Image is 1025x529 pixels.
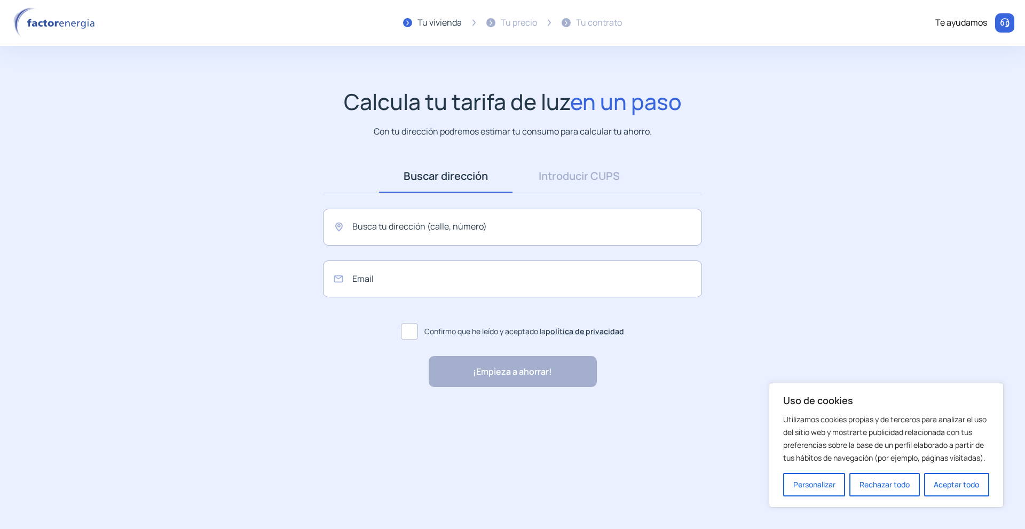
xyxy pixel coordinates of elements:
p: Con tu dirección podremos estimar tu consumo para calcular tu ahorro. [374,125,652,138]
div: Tu contrato [576,16,622,30]
a: política de privacidad [546,326,624,336]
p: Uso de cookies [783,394,989,407]
div: Uso de cookies [769,383,1004,508]
img: llamar [999,18,1010,28]
div: Te ayudamos [935,16,987,30]
a: Buscar dirección [379,160,512,193]
h1: Calcula tu tarifa de luz [344,89,682,115]
img: logo factor [11,7,101,38]
button: Aceptar todo [924,473,989,496]
button: Personalizar [783,473,845,496]
button: Rechazar todo [849,473,919,496]
span: en un paso [570,86,682,116]
span: Confirmo que he leído y aceptado la [424,326,624,337]
p: Utilizamos cookies propias y de terceros para analizar el uso del sitio web y mostrarte publicida... [783,413,989,464]
div: Tu precio [501,16,537,30]
a: Introducir CUPS [512,160,646,193]
div: Tu vivienda [417,16,462,30]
